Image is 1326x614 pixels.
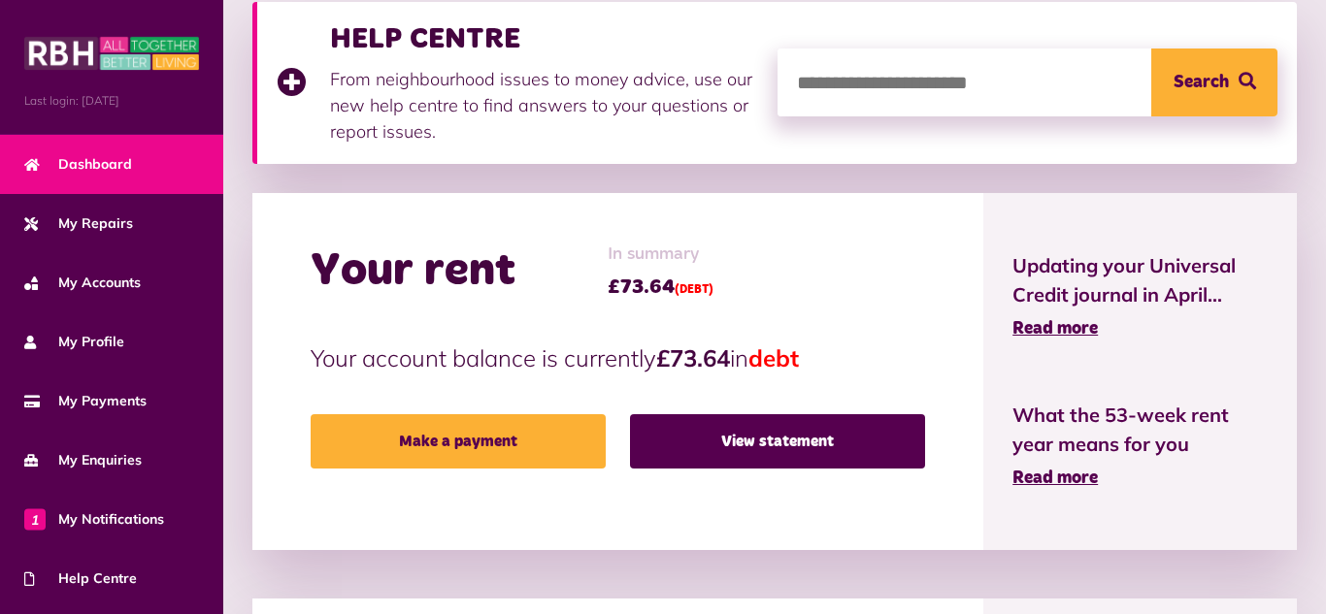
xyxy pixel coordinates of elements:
a: What the 53-week rent year means for you Read more [1012,401,1268,492]
h3: HELP CENTRE [330,21,758,56]
a: Updating your Universal Credit journal in April... Read more [1012,251,1268,342]
span: My Accounts [24,273,141,293]
span: £73.64 [608,273,713,302]
span: Read more [1012,469,1098,487]
span: Last login: [DATE] [24,92,199,110]
span: My Enquiries [24,450,142,470]
a: Make a payment [311,414,606,469]
span: Read more [1012,320,1098,338]
span: Dashboard [24,154,132,175]
span: 1 [24,508,46,530]
a: View statement [630,414,925,469]
span: My Payments [24,391,147,411]
button: Search [1151,48,1277,116]
span: My Notifications [24,509,164,530]
span: debt [748,343,799,372]
span: (DEBT) [675,284,713,296]
span: Updating your Universal Credit journal in April... [1012,251,1268,309]
h2: Your rent [311,243,515,300]
span: In summary [608,242,713,268]
span: What the 53-week rent year means for you [1012,401,1268,459]
span: My Repairs [24,213,133,234]
p: Your account balance is currently in [311,340,925,375]
span: Help Centre [24,568,137,589]
strong: £73.64 [656,343,730,372]
span: Search [1174,48,1229,116]
img: MyRBH [24,34,199,73]
span: My Profile [24,332,124,352]
p: From neighbourhood issues to money advice, use our new help centre to find answers to your questi... [330,66,758,145]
